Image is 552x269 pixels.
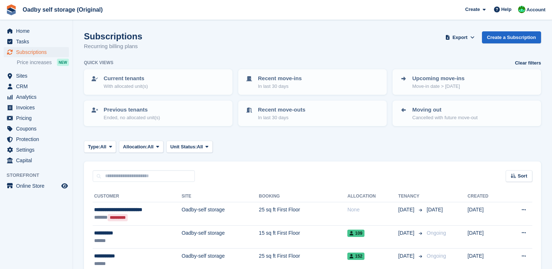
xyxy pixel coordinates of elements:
[170,143,197,151] span: Unit Status:
[4,145,69,155] a: menu
[104,83,148,90] p: With allocated unit(s)
[4,26,69,36] a: menu
[197,143,203,151] span: All
[258,74,302,83] p: Recent move-ins
[427,230,446,236] span: Ongoing
[482,31,541,43] a: Create a Subscription
[258,114,305,121] p: In last 30 days
[104,106,160,114] p: Previous tenants
[398,206,416,214] span: [DATE]
[4,36,69,47] a: menu
[4,47,69,57] a: menu
[16,155,60,165] span: Capital
[468,225,505,249] td: [DATE]
[412,74,464,83] p: Upcoming move-ins
[398,229,416,237] span: [DATE]
[4,71,69,81] a: menu
[468,191,505,202] th: Created
[412,83,464,90] p: Move-in date > [DATE]
[20,4,106,16] a: Oadby self storage (Original)
[347,206,398,214] div: None
[16,36,60,47] span: Tasks
[258,83,302,90] p: In last 30 days
[104,114,160,121] p: Ended, no allocated unit(s)
[4,124,69,134] a: menu
[84,141,116,153] button: Type: All
[4,92,69,102] a: menu
[182,225,259,249] td: Oadby-self storage
[347,230,364,237] span: 109
[166,141,213,153] button: Unit Status: All
[16,81,60,91] span: CRM
[4,155,69,165] a: menu
[444,31,476,43] button: Export
[6,4,17,15] img: stora-icon-8386f47178a22dfd0bd8f6a31ec36ba5ce8667c1dd55bd0f319d3a0aa187defe.svg
[16,181,60,191] span: Online Store
[412,106,478,114] p: Moving out
[526,6,545,13] span: Account
[4,181,69,191] a: menu
[465,6,480,13] span: Create
[259,202,348,226] td: 25 sq ft First Floor
[4,81,69,91] a: menu
[84,31,142,41] h1: Subscriptions
[347,253,364,260] span: 152
[85,70,232,94] a: Current tenants With allocated unit(s)
[16,134,60,144] span: Protection
[393,101,540,125] a: Moving out Cancelled with future move-out
[84,42,142,51] p: Recurring billing plans
[239,101,386,125] a: Recent move-outs In last 30 days
[501,6,512,13] span: Help
[85,101,232,125] a: Previous tenants Ended, no allocated unit(s)
[259,191,348,202] th: Booking
[347,191,398,202] th: Allocation
[468,202,505,226] td: [DATE]
[398,252,416,260] span: [DATE]
[16,47,60,57] span: Subscriptions
[412,114,478,121] p: Cancelled with future move-out
[17,59,52,66] span: Price increases
[4,102,69,113] a: menu
[100,143,107,151] span: All
[427,207,443,213] span: [DATE]
[4,134,69,144] a: menu
[16,102,60,113] span: Invoices
[7,172,73,179] span: Storefront
[515,59,541,67] a: Clear filters
[518,6,525,13] img: Stephanie
[427,253,446,259] span: Ongoing
[16,113,60,123] span: Pricing
[16,26,60,36] span: Home
[119,141,163,153] button: Allocation: All
[60,182,69,190] a: Preview store
[258,106,305,114] p: Recent move-outs
[57,59,69,66] div: NEW
[147,143,154,151] span: All
[16,124,60,134] span: Coupons
[393,70,540,94] a: Upcoming move-ins Move-in date > [DATE]
[16,145,60,155] span: Settings
[84,59,113,66] h6: Quick views
[88,143,100,151] span: Type:
[4,113,69,123] a: menu
[182,191,259,202] th: Site
[239,70,386,94] a: Recent move-ins In last 30 days
[259,225,348,249] td: 15 sq ft First Floor
[398,191,424,202] th: Tenancy
[518,172,527,180] span: Sort
[93,191,182,202] th: Customer
[16,92,60,102] span: Analytics
[17,58,69,66] a: Price increases NEW
[123,143,147,151] span: Allocation:
[182,202,259,226] td: Oadby-self storage
[104,74,148,83] p: Current tenants
[16,71,60,81] span: Sites
[452,34,467,41] span: Export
